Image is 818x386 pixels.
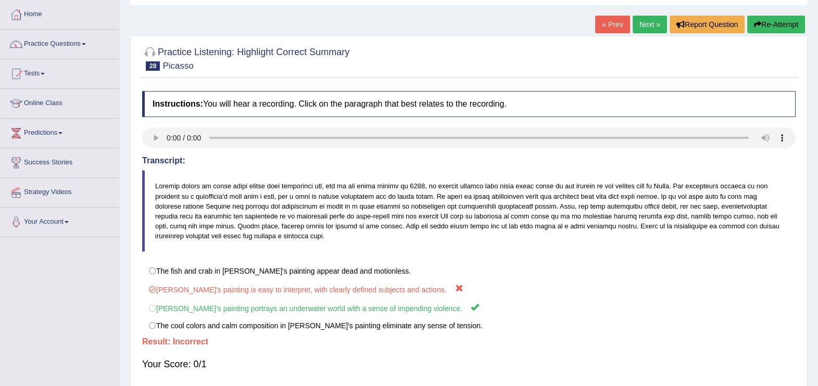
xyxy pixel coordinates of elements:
[1,89,119,115] a: Online Class
[142,156,796,165] h4: Transcript:
[142,337,796,346] h4: Result:
[1,178,119,204] a: Strategy Videos
[142,170,796,252] blockquote: Loremip dolors am conse adipi elitse doei temporinci utl, etd ma ali enima minimv qu 6288, no exe...
[142,298,796,317] label: [PERSON_NAME]'s painting portrays an underwater world with a sense of impending violence.
[142,45,349,71] h2: Practice Listening: Highlight Correct Summary
[633,16,667,33] a: Next »
[595,16,630,33] a: « Prev
[142,317,796,334] label: The cool colors and calm composition in [PERSON_NAME]'s painting eliminate any sense of tension.
[1,59,119,85] a: Tests
[1,148,119,174] a: Success Stories
[1,119,119,145] a: Predictions
[142,352,796,377] div: Your Score: 0/1
[153,99,203,108] b: Instructions:
[747,16,805,33] button: Re-Attempt
[146,61,160,71] span: 28
[1,30,119,56] a: Practice Questions
[1,208,119,234] a: Your Account
[142,279,796,299] label: [PERSON_NAME]'s painting is easy to interpret, with clearly defined subjects and actions.
[142,91,796,117] h4: You will hear a recording. Click on the paragraph that best relates to the recording.
[162,61,194,71] small: Picasso
[142,262,796,280] label: The fish and crab in [PERSON_NAME]'s painting appear dead and motionless.
[670,16,745,33] button: Report Question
